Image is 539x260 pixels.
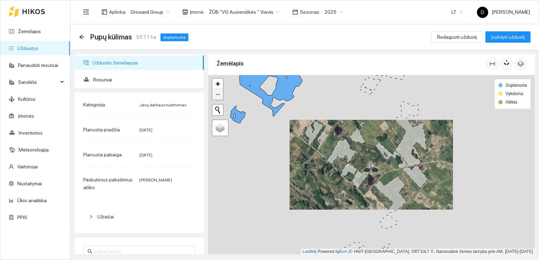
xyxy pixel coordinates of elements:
a: Layers [212,120,228,136]
span: D [481,7,484,18]
span: menu-fold [83,9,89,15]
a: Zoom out [212,89,223,100]
span: [PERSON_NAME] [477,9,530,15]
div: Užrašai [83,209,195,225]
span: search [87,249,92,254]
button: Įvykdyti užduotį [485,31,531,43]
span: [DATE] [139,128,152,132]
span: Javų derliaus nuėmimas [139,103,186,107]
span: Suplanuota [505,83,527,88]
a: Kultūros [18,96,36,102]
span: Įmonė : [190,8,205,16]
span: | [349,249,350,254]
span: Planuota pabaiga [83,152,122,157]
span: [PERSON_NAME] [139,178,172,182]
span: Pupų kūlimas [90,31,132,43]
span: ŽŪB "VG Ausieniškės " Vievis [209,7,280,17]
span: Suplanuota [161,33,188,41]
span: calendar [292,9,298,15]
span: Redaguoti užduotį [437,33,477,41]
span: Groward Group [131,7,170,17]
a: Inventorius [19,130,43,136]
a: Zoom in [212,79,223,89]
button: column-width [487,58,498,69]
span: Kategorija [83,102,105,107]
span: column-width [487,61,498,67]
span: Įvykdyti užduotį [491,33,525,41]
a: Leaflet [303,249,315,254]
span: Resursai [93,73,198,87]
span: Vykdoma [505,91,523,96]
span: arrow-left [79,34,85,40]
a: Meteorologija [19,147,49,153]
button: Initiate a new search [212,105,223,115]
span: Planuota pradžia [83,127,120,132]
span: Paskutinius pakeitimus atliko [83,177,133,190]
span: right [89,215,93,219]
span: 53.71 ha [136,33,156,41]
span: layout [102,9,107,15]
span: Sezonas : [300,8,320,16]
a: Esri [340,249,347,254]
a: Vartotojai [17,164,38,169]
a: Redaguoti užduotį [431,34,483,40]
a: Žemėlapis [18,29,41,34]
span: Atlikta [505,100,517,105]
a: Įmonės [18,113,34,119]
a: Ūkio analitika [17,198,47,203]
span: 2025 [325,7,343,17]
a: Panaudoti resursai [18,62,58,68]
span: Aplinka : [109,8,126,16]
button: menu-fold [79,5,93,19]
input: Ieškoti lauko [94,248,191,255]
div: Atgal [79,34,85,40]
button: Redaguoti užduotį [431,31,483,43]
span: Užduotis žemėlapyje [92,56,198,70]
span: − [216,90,220,99]
div: | Powered by © HNIT-[GEOGRAPHIC_DATA]; ORT10LT ©, Nacionalinė žemės tarnyba prie AM, [DATE]-[DATE] [301,249,535,255]
div: Žemėlapis [217,54,487,74]
span: [DATE] [139,153,152,157]
span: Užrašai [97,214,114,219]
span: LT [452,7,463,17]
a: Užduotys [17,45,38,51]
span: + [216,79,220,88]
a: Nustatymai [17,181,42,186]
a: PPIS [17,215,27,220]
span: Sandėlis [18,75,58,89]
span: shop [182,9,188,15]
